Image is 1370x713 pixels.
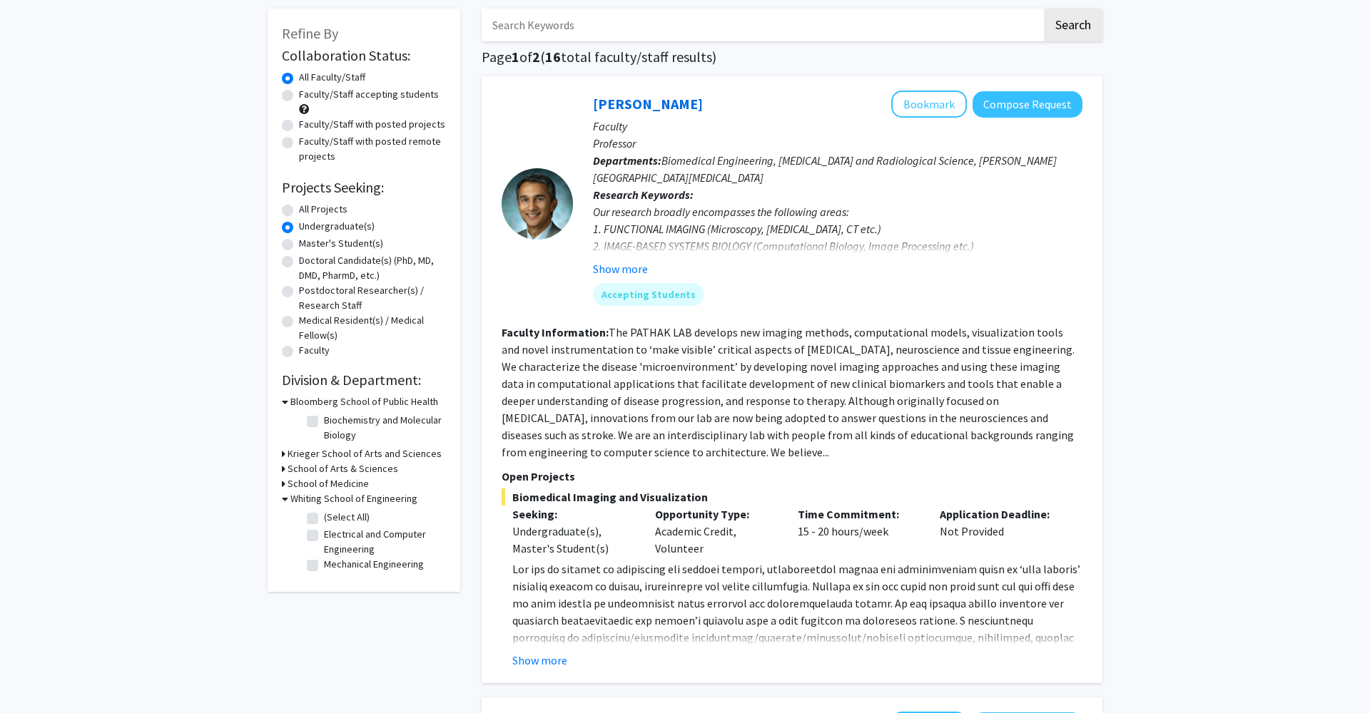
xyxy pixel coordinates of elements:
[299,236,383,251] label: Master's Student(s)
[502,325,609,339] b: Faculty Information:
[593,153,1057,185] span: Biomedical Engineering, [MEDICAL_DATA] and Radiological Science, [PERSON_NAME][GEOGRAPHIC_DATA][M...
[288,461,398,476] h3: School of Arts & Sciences
[299,87,439,102] label: Faculty/Staff accepting students
[324,510,370,525] label: (Select All)
[282,47,446,64] h2: Collaboration Status:
[512,652,567,669] button: Show more
[593,135,1082,152] p: Professor
[290,394,438,409] h3: Bloomberg School of Public Health
[644,506,787,557] div: Academic Credit, Volunteer
[512,506,634,523] p: Seeking:
[482,48,1102,66] h1: Page of ( total faculty/staff results)
[502,468,1082,485] p: Open Projects
[282,179,446,196] h2: Projects Seeking:
[593,188,694,202] b: Research Keywords:
[282,371,446,389] h2: Division & Department:
[891,91,967,118] button: Add Arvind Pathak to Bookmarks
[655,506,776,523] p: Opportunity Type:
[593,118,1082,135] p: Faculty
[299,283,446,313] label: Postdoctoral Researcher(s) / Research Staff
[324,557,424,572] label: Mechanical Engineering
[545,48,561,66] span: 16
[299,70,365,85] label: All Faculty/Staff
[502,325,1075,459] fg-read-more: The PATHAK LAB develops new imaging methods, computational models, visualization tools and novel ...
[593,95,703,113] a: [PERSON_NAME]
[288,446,442,461] h3: Krieger School of Arts and Sciences
[282,24,338,42] span: Refine By
[290,491,417,506] h3: Whiting School of Engineering
[11,649,61,702] iframe: Chat
[324,527,442,557] label: Electrical and Computer Engineering
[482,9,1042,41] input: Search Keywords
[502,488,1082,506] span: Biomedical Imaging and Visualization
[532,48,540,66] span: 2
[299,343,330,358] label: Faculty
[512,523,634,557] div: Undergraduate(s), Master's Student(s)
[593,153,661,168] b: Departments:
[973,91,1082,118] button: Compose Request to Arvind Pathak
[593,203,1082,289] div: Our research broadly encompasses the following areas: 1. FUNCTIONAL IMAGING (Microscopy, [MEDICAL...
[1044,9,1102,41] button: Search
[299,134,446,164] label: Faculty/Staff with posted remote projects
[593,260,648,277] button: Show more
[593,283,704,306] mat-chip: Accepting Students
[512,48,519,66] span: 1
[940,506,1061,523] p: Application Deadline:
[299,253,446,283] label: Doctoral Candidate(s) (PhD, MD, DMD, PharmD, etc.)
[787,506,930,557] div: 15 - 20 hours/week
[299,202,347,217] label: All Projects
[324,413,442,443] label: Biochemistry and Molecular Biology
[798,506,919,523] p: Time Commitment:
[299,313,446,343] label: Medical Resident(s) / Medical Fellow(s)
[288,476,369,491] h3: School of Medicine
[929,506,1072,557] div: Not Provided
[299,219,375,234] label: Undergraduate(s)
[299,117,445,132] label: Faculty/Staff with posted projects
